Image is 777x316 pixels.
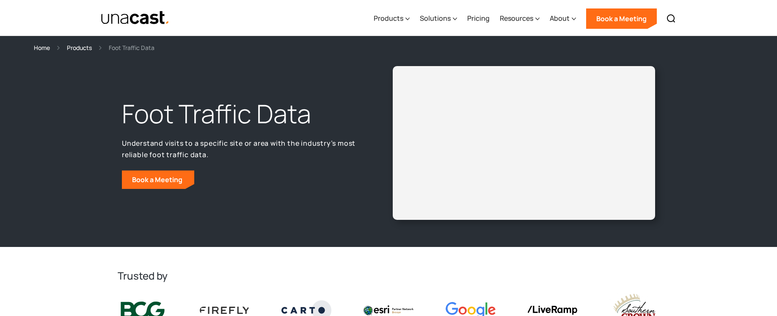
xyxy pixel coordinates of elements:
[364,305,413,315] img: Esri logo
[420,1,457,36] div: Solutions
[500,13,533,23] div: Resources
[527,306,577,315] img: liveramp logo
[550,13,570,23] div: About
[118,269,659,283] h2: Trusted by
[374,13,403,23] div: Products
[666,14,676,24] img: Search icon
[122,97,361,131] h1: Foot Traffic Data
[101,11,170,25] a: home
[586,8,657,29] a: Book a Meeting
[101,11,170,25] img: Unacast text logo
[550,1,576,36] div: About
[500,1,540,36] div: Resources
[122,170,194,189] a: Book a Meeting
[400,73,648,213] iframe: Unacast - European Vaccines v2
[420,13,451,23] div: Solutions
[200,307,250,313] img: Firefly Advertising logo
[34,43,50,53] a: Home
[109,43,154,53] div: Foot Traffic Data
[122,138,361,160] p: Understand visits to a specific site or area with the industry’s most reliable foot traffic data.
[67,43,92,53] a: Products
[374,1,410,36] div: Products
[467,1,490,36] a: Pricing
